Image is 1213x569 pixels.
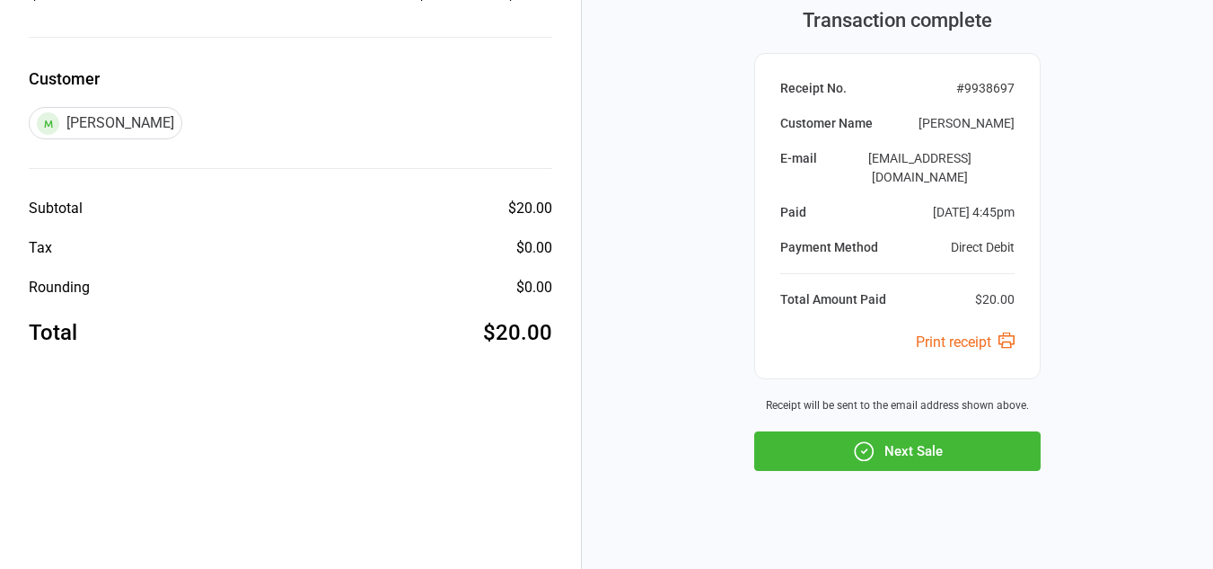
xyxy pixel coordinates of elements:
div: Total Amount Paid [780,290,886,309]
div: $20.00 [975,290,1015,309]
label: Customer [29,67,552,91]
div: $0.00 [516,277,552,298]
div: Receipt will be sent to the email address shown above. [754,397,1041,413]
div: [EMAIL_ADDRESS][DOMAIN_NAME] [824,149,1015,187]
div: # 9938697 [956,79,1015,98]
div: $20.00 [508,198,552,219]
div: [DATE] 4:45pm [933,203,1015,222]
div: Receipt No. [780,79,847,98]
div: Total [29,316,77,349]
div: [PERSON_NAME] [919,114,1015,133]
div: Subtotal [29,198,83,219]
div: Rounding [29,277,90,298]
a: Print receipt [916,333,1015,351]
button: Next Sale [754,431,1041,471]
div: E-mail [780,149,817,187]
div: Payment Method [780,238,878,257]
div: [PERSON_NAME] [29,107,182,139]
div: Customer Name [780,114,873,133]
div: Tax [29,237,52,259]
div: Transaction complete [754,5,1041,35]
div: Direct Debit [951,238,1015,257]
div: $0.00 [516,237,552,259]
div: Paid [780,203,806,222]
div: $20.00 [483,316,552,349]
